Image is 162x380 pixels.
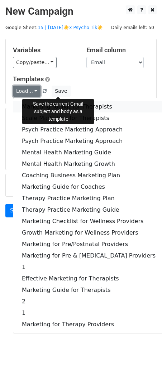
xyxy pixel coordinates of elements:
a: 15 | [DATE]☀️x Psycho Tik☀️ [38,25,103,30]
a: Send [5,204,29,217]
span: Daily emails left: 50 [109,24,157,32]
iframe: Chat Widget [126,346,162,380]
a: Load... [13,86,40,97]
h5: Email column [86,46,149,54]
div: Save the current Gmail subject and body as a template [22,99,94,124]
a: Templates [13,75,44,83]
button: Save [52,86,70,97]
h2: New Campaign [5,5,157,18]
a: Daily emails left: 50 [109,25,157,30]
small: Google Sheet: [5,25,103,30]
h5: Variables [13,46,76,54]
a: Copy/paste... [13,57,57,68]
